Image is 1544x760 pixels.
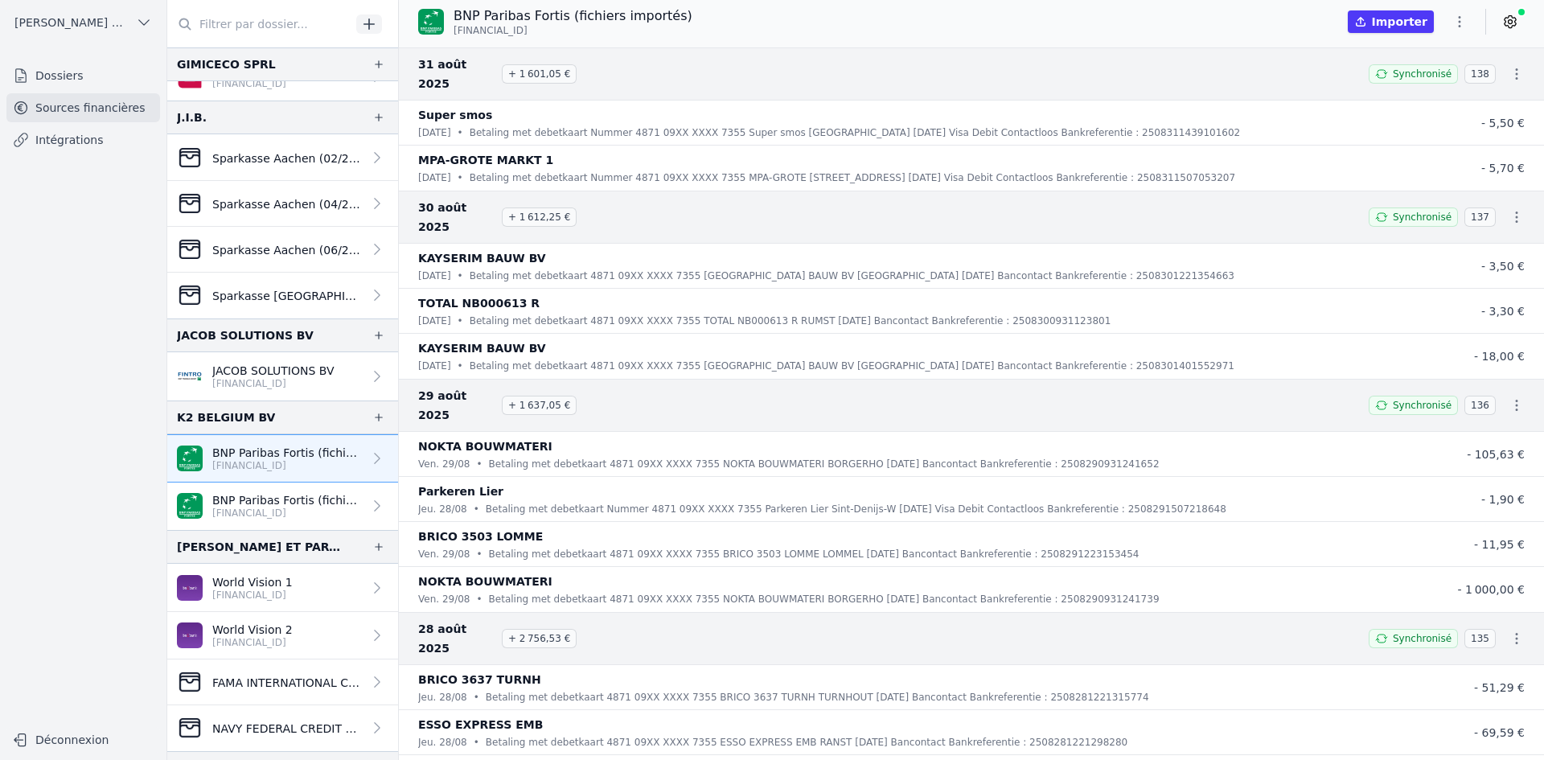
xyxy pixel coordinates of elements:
span: Synchronisé [1393,211,1452,224]
span: Synchronisé [1393,68,1452,80]
div: • [474,501,479,517]
p: World Vision 1 [212,574,293,590]
p: jeu. 28/08 [418,734,467,750]
div: GIMICECO SPRL [177,55,276,74]
a: FAMA INTERNATIONAL COMMUNICATIONS - JPMorgan Chase Bank (Account [FINANCIAL_ID]) [167,659,398,705]
button: Déconnexion [6,727,160,753]
p: BNP Paribas Fortis (fichiers importés) [212,445,363,461]
p: ESSO EXPRESS EMB [418,715,543,734]
span: 137 [1464,207,1496,227]
span: 135 [1464,629,1496,648]
span: + 1 612,25 € [502,207,577,227]
img: CleanShot-202025-05-26-20at-2016.10.27-402x.png [177,282,203,308]
p: [FINANCIAL_ID] [212,459,363,472]
p: [FINANCIAL_ID] [212,589,293,602]
img: FINTRO_BE_BUSINESS_GEBABEBB.png [177,364,203,389]
span: 136 [1464,396,1496,415]
p: KAYSERIM BAUW BV [418,249,546,268]
a: BNP Paribas Fortis (fichiers importés) [FINANCIAL_ID] [167,434,398,483]
span: + 1 601,05 € [502,64,577,84]
span: [FINANCIAL_ID] [454,24,528,37]
span: - 3,30 € [1481,305,1525,318]
p: NOKTA BOUWMATERI [418,437,552,456]
div: • [458,313,463,329]
p: Betaling met debetkaart Nummer 4871 09XX XXXX 7355 Parkeren Lier Sint-Denijs-W [DATE] Visa Debit ... [486,501,1226,517]
p: Super smos [418,105,492,125]
p: Sparkasse Aachen (02/2025 > 08/2025) [212,150,363,166]
span: 29 août 2025 [418,386,495,425]
div: • [458,170,463,186]
p: Betaling met debetkaart 4871 09XX XXXX 7355 NOKTA BOUWMATERI BORGERHO [DATE] Bancontact Bankrefer... [489,456,1160,472]
p: NAVY FEDERAL CREDIT UNION - FAMA COMMUNICAT LLC (Business Checking Account [FINANCIAL_ID]) [212,721,363,737]
p: Sparkasse Aachen (04/2023 > 04/2024) [212,196,363,212]
div: K2 BELGIUM BV [177,408,275,427]
a: Intégrations [6,125,160,154]
div: • [474,734,479,750]
p: BRICO 3637 TURNH [418,670,541,689]
span: 138 [1464,64,1496,84]
a: Sources financières [6,93,160,122]
a: Sparkasse Aachen (02/2025 > 08/2025) [167,134,398,181]
p: [FINANCIAL_ID] [212,377,335,390]
a: World Vision 2 [FINANCIAL_ID] [167,612,398,659]
p: ven. 29/08 [418,546,470,562]
div: JACOB SOLUTIONS BV [177,326,314,345]
a: Sparkasse Aachen (06/2024 >07/2024) [167,227,398,273]
a: World Vision 1 [FINANCIAL_ID] [167,564,398,612]
p: Betaling met debetkaart 4871 09XX XXXX 7355 NOKTA BOUWMATERI BORGERHO [DATE] Bancontact Bankrefer... [489,591,1160,607]
p: ven. 29/08 [418,456,470,472]
p: FAMA INTERNATIONAL COMMUNICATIONS - JPMorgan Chase Bank (Account [FINANCIAL_ID]) [212,675,363,691]
p: [DATE] [418,313,451,329]
span: - 3,50 € [1481,260,1525,273]
span: - 18,00 € [1474,350,1525,363]
p: [FINANCIAL_ID] [212,507,363,520]
div: • [474,689,479,705]
img: CleanShot-202025-05-26-20at-2016.10.27-402x.png [177,236,203,262]
p: Betaling met debetkaart 4871 09XX XXXX 7355 BRICO 3503 LOMME LOMMEL [DATE] Bancontact Bankreferen... [489,546,1140,562]
p: KAYSERIM BAUW BV [418,339,546,358]
p: MPA-GROTE MARKT 1 [418,150,553,170]
p: Betaling met debetkaart 4871 09XX XXXX 7355 TOTAL NB000613 R RUMST [DATE] Bancontact Bankreferent... [470,313,1111,329]
a: BNP Paribas Fortis (fichiers importés) [FINANCIAL_ID] [167,483,398,530]
span: - 5,50 € [1481,117,1525,129]
span: [PERSON_NAME] ET PARTNERS SRL [14,14,129,31]
div: • [458,125,463,141]
p: Parkeren Lier [418,482,503,501]
p: BNP Paribas Fortis (fichiers importés) [212,492,363,508]
p: [DATE] [418,125,451,141]
span: + 2 756,53 € [502,629,577,648]
div: J.I.B. [177,108,207,127]
p: Betaling met debetkaart 4871 09XX XXXX 7355 [GEOGRAPHIC_DATA] BAUW BV [GEOGRAPHIC_DATA] [DATE] Ba... [470,268,1234,284]
span: - 105,63 € [1467,448,1525,461]
span: - 1,90 € [1481,493,1525,506]
img: CleanShot-202025-05-26-20at-2016.10.27-402x.png [177,669,203,695]
input: Filtrer par dossier... [167,10,351,39]
img: CleanShot-202025-05-26-20at-2016.10.27-402x.png [177,715,203,741]
div: • [476,456,482,472]
p: [FINANCIAL_ID] [212,77,286,90]
p: ven. 29/08 [418,591,470,607]
img: BEOBANK_CTBKBEBX.png [177,575,203,601]
p: [DATE] [418,268,451,284]
div: • [476,546,482,562]
p: Sparkasse [GEOGRAPHIC_DATA] (09/2024 > 12/2024) [212,288,363,304]
span: - 1 000,00 € [1457,583,1525,596]
a: Sparkasse Aachen (04/2023 > 04/2024) [167,181,398,227]
a: JACOB SOLUTIONS BV [FINANCIAL_ID] [167,352,398,401]
p: jeu. 28/08 [418,501,467,517]
img: BEOBANK_CTBKBEBX.png [177,622,203,648]
span: - 11,95 € [1474,538,1525,551]
a: NAVY FEDERAL CREDIT UNION - FAMA COMMUNICAT LLC (Business Checking Account [FINANCIAL_ID]) [167,705,398,751]
p: NOKTA BOUWMATERI [418,572,552,591]
button: Importer [1348,10,1434,33]
span: - 51,29 € [1474,681,1525,694]
div: • [458,268,463,284]
div: • [458,358,463,374]
span: - 69,59 € [1474,726,1525,739]
span: Synchronisé [1393,632,1452,645]
p: Sparkasse Aachen (06/2024 >07/2024) [212,242,363,258]
span: + 1 637,05 € [502,396,577,415]
button: [PERSON_NAME] ET PARTNERS SRL [6,10,160,35]
img: BNP_BE_BUSINESS_GEBABEBB.png [177,446,203,471]
span: - 5,70 € [1481,162,1525,175]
